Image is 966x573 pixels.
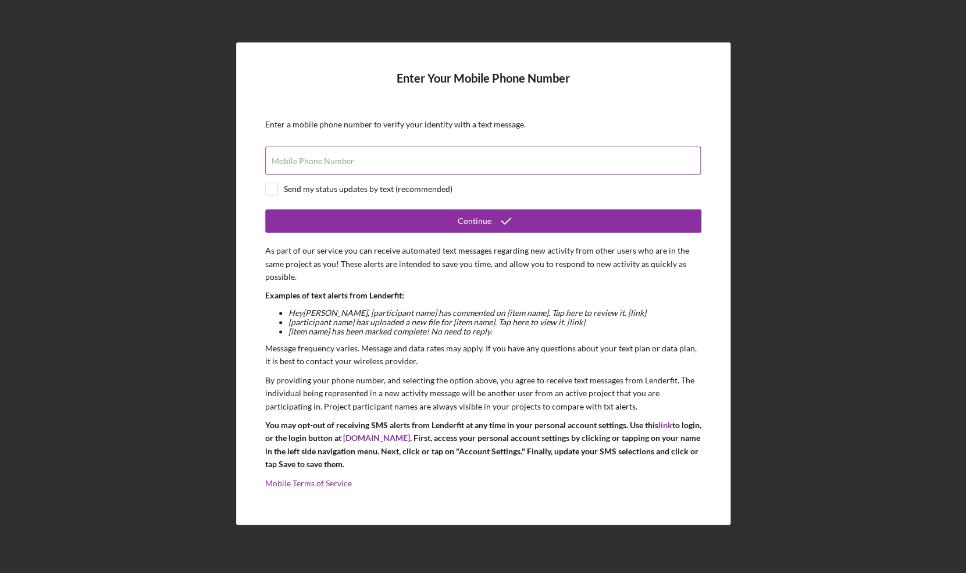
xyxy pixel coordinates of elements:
[288,308,701,318] li: Hey [PERSON_NAME] , [participant name] has commented on [item name]. Tap here to review it. [link]
[288,318,701,327] li: [participant name] has uploaded a new file for [item name]. Tap here to view it. [link]
[265,244,701,283] p: As part of our service you can receive automated text messages regarding new activity from other ...
[343,433,410,443] a: [DOMAIN_NAME]
[284,184,452,194] div: Send my status updates by text (recommended)
[265,342,701,368] p: Message frequency varies. Message and data rates may apply. If you have any questions about your ...
[265,209,701,233] button: Continue
[272,156,354,166] label: Mobile Phone Number
[458,209,491,233] div: Continue
[265,120,701,129] div: Enter a mobile phone number to verify your identity with a text message.
[658,420,672,430] a: link
[265,419,701,471] p: You may opt-out of receiving SMS alerts from Lenderfit at any time in your personal account setti...
[265,374,701,413] p: By providing your phone number, and selecting the option above, you agree to receive text message...
[265,72,701,102] h4: Enter Your Mobile Phone Number
[265,478,352,488] a: Mobile Terms of Service
[288,327,701,336] li: [item name] has been marked complete! No need to reply.
[265,289,701,302] p: Examples of text alerts from Lenderfit:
